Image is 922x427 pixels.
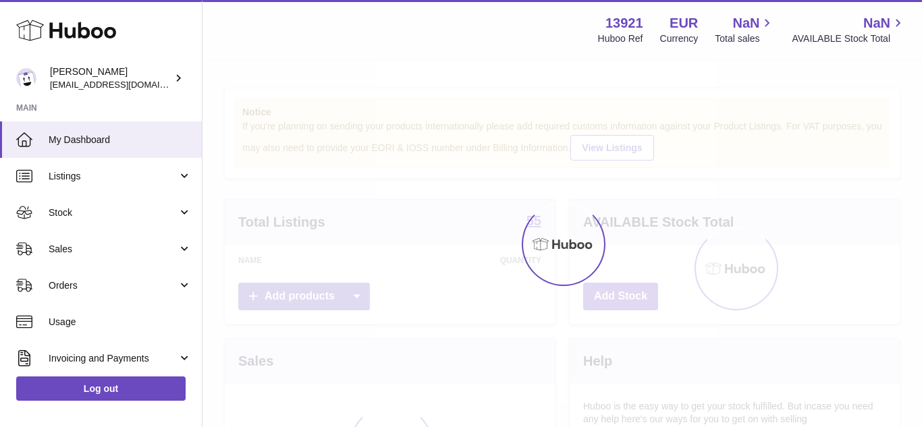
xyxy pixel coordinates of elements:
[16,376,186,401] a: Log out
[715,14,775,45] a: NaN Total sales
[863,14,890,32] span: NaN
[49,134,192,146] span: My Dashboard
[732,14,759,32] span: NaN
[49,206,178,219] span: Stock
[660,32,699,45] div: Currency
[792,14,906,45] a: NaN AVAILABLE Stock Total
[670,14,698,32] strong: EUR
[598,32,643,45] div: Huboo Ref
[49,279,178,292] span: Orders
[605,14,643,32] strong: 13921
[16,68,36,88] img: internalAdmin-13921@internal.huboo.com
[50,65,171,91] div: [PERSON_NAME]
[49,352,178,365] span: Invoicing and Payments
[49,170,178,183] span: Listings
[792,32,906,45] span: AVAILABLE Stock Total
[50,79,198,90] span: [EMAIL_ADDRESS][DOMAIN_NAME]
[49,316,192,329] span: Usage
[715,32,775,45] span: Total sales
[49,243,178,256] span: Sales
